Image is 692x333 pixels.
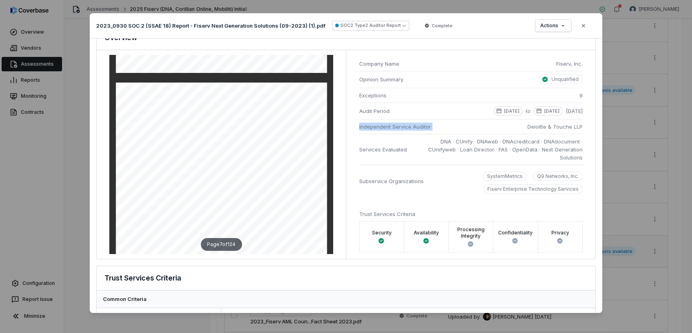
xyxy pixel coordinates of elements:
label: Confidentiality [498,230,533,236]
p: 2023_0930 SOC 2 (SSAE 18) Report - Fiserv Next Generation Solutions (09-2023) (1).pdf [96,22,326,29]
p: SystemMetrics [487,173,523,180]
span: [DATE] [566,107,583,116]
label: Privacy [551,230,569,236]
span: Company Name [359,60,550,68]
span: Opinion Summary [359,75,410,83]
span: Services Evaluated [359,145,407,153]
p: [DATE] [504,108,519,114]
p: Fiserv Enterprise Technology Services [487,186,579,192]
label: Security [372,230,392,236]
span: Audit Period [359,107,390,115]
span: Independent Service Auditor [359,123,431,131]
span: Trust Services Criteria [359,211,415,217]
p: [DATE] [544,108,559,114]
span: Exceptions [359,91,386,99]
div: Control Environment [97,308,221,326]
span: Actions [540,22,558,29]
span: DNA · CUnify · DNAweb · DNAcreditcard · DNAdocument · CUnifyweb · Loan Director · FAS · OpenData ... [413,137,583,161]
span: Fiserv, Inc. [556,60,583,68]
div: Common Criteria [97,291,595,309]
h3: Trust Services Criteria [105,272,181,284]
span: Complete [432,22,453,29]
p: Q9 Networks, Inc. [537,173,579,180]
span: to [526,107,531,116]
span: Deloitte & Touche LLP [527,123,583,131]
div: Page 7 of 124 [201,238,242,251]
button: Actions [535,20,571,32]
button: SOC2 Type2 Auditor Report [332,21,409,30]
span: Subservice Organizations [359,177,424,185]
p: Unqualified [551,76,579,83]
span: 9 [579,91,583,99]
label: Availability [414,230,439,236]
label: Processing Integrity [454,226,488,239]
